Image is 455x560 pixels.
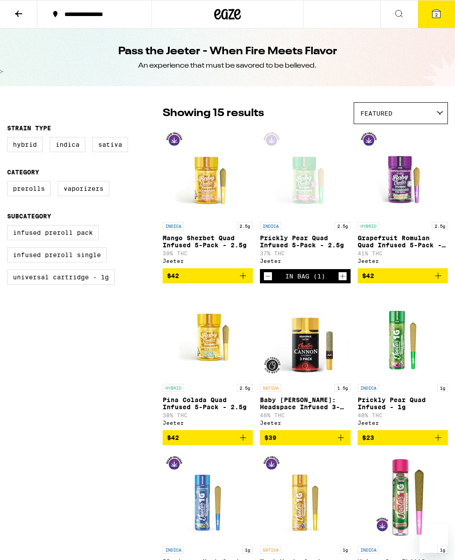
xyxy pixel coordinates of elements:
p: 41% THC [358,250,448,256]
button: Decrement [263,272,272,281]
span: $42 [362,272,374,279]
img: Jeeter - Baby Cannon: Headspace Infused 3-Pack - 1.5g [261,290,350,379]
legend: Strain Type [7,125,51,132]
label: Sativa [92,137,128,152]
button: Add to bag [358,430,448,445]
label: Universal Cartridge - 1g [7,270,115,285]
button: Add to bag [163,268,253,283]
div: Jeeter [260,258,350,264]
label: Infused Preroll Single [7,247,107,262]
img: Jeeter - Mango Sherbet Quad Infused 5-Pack - 2.5g [164,129,252,218]
p: Mango Sherbet Quad Infused 5-Pack - 2.5g [163,234,253,249]
button: 2 [418,0,455,28]
p: 1g [340,546,351,554]
img: Jeeter - Prickly Pear Quad Infused - 1g [358,290,447,379]
p: 1g [242,546,253,554]
p: 37% THC [260,250,350,256]
label: Prerolls [7,181,51,196]
p: INDICA [163,546,184,554]
p: INDICA [163,222,184,230]
p: INDICA [260,222,281,230]
p: 2.5g [335,222,351,230]
h1: Pass the Jeeter - When Fire Meets Flavor [118,44,337,59]
p: Grapefruit Romulan Quad Infused 5-Pack - 2.5g [358,234,448,249]
label: Vaporizers [58,181,109,196]
a: Open page for Baby Cannon: Headspace Infused 3-Pack - 1.5g from Jeeter [260,290,350,430]
p: 46% THC [260,412,350,418]
a: Open page for Prickly Pear Quad Infused - 1g from Jeeter [358,290,448,430]
a: Open page for Mango Sherbet Quad Infused 5-Pack - 2.5g from Jeeter [163,129,253,268]
p: 1g [437,384,448,392]
button: Add to bag [163,430,253,445]
p: Prickly Pear Quad Infused - 1g [358,396,448,411]
p: HYBRID [358,222,379,230]
button: Increment [338,272,347,281]
img: Jeeter - Grapefruit Romulan Quad Infused 5-Pack - 2.5g [358,129,447,218]
div: In Bag (1) [285,273,325,280]
span: $42 [167,272,179,279]
p: 39% THC [163,250,253,256]
iframe: Button to launch messaging window [419,524,448,553]
div: Jeeter [358,258,448,264]
p: SATIVA [260,546,281,554]
img: Jeeter - Maui Wowie Quad Infused - 1g [261,452,350,541]
p: HYBRID [163,384,184,392]
div: Jeeter [163,420,253,426]
p: 38% THC [163,412,253,418]
p: Baby [PERSON_NAME]: Headspace Infused 3-Pack - 1.5g [260,396,350,411]
p: 1.5g [335,384,351,392]
span: $23 [362,434,374,441]
a: Open page for Prickly Pear Quad Infused 5-Pack - 2.5g from Jeeter [260,129,350,269]
p: INDICA [358,384,379,392]
p: SATIVA [260,384,281,392]
label: Hybrid [7,137,43,152]
img: Jeeter - Watermelon Zkittlez Quad Infused - 1g [358,452,447,541]
button: Add to bag [260,430,350,445]
span: $39 [264,434,276,441]
a: Open page for Grapefruit Romulan Quad Infused 5-Pack - 2.5g from Jeeter [358,129,448,268]
label: Indica [50,137,85,152]
label: Infused Preroll Pack [7,225,99,240]
span: $42 [167,434,179,441]
div: Jeeter [260,420,350,426]
a: Open page for Pina Colada Quad Infused 5-Pack - 2.5g from Jeeter [163,290,253,430]
span: 2 [435,12,438,17]
img: Jeeter - Blueberry Kush Quad Infused - 1g [164,452,252,541]
legend: Subcategory [7,213,51,220]
img: Jeeter - Pina Colada Quad Infused 5-Pack - 2.5g [164,290,252,379]
p: INDICA [358,546,379,554]
p: Pina Colada Quad Infused 5-Pack - 2.5g [163,396,253,411]
div: An experience that must be savored to be believed. [138,61,317,71]
span: Featured [360,110,392,117]
p: 2.5g [432,222,448,230]
p: 40% THC [358,412,448,418]
p: 2.5g [237,384,253,392]
p: Showing 15 results [163,106,264,121]
legend: Category [7,169,39,176]
p: 2.5g [237,222,253,230]
div: Jeeter [358,420,448,426]
p: Prickly Pear Quad Infused 5-Pack - 2.5g [260,234,350,249]
button: Add to bag [358,268,448,283]
div: Jeeter [163,258,253,264]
